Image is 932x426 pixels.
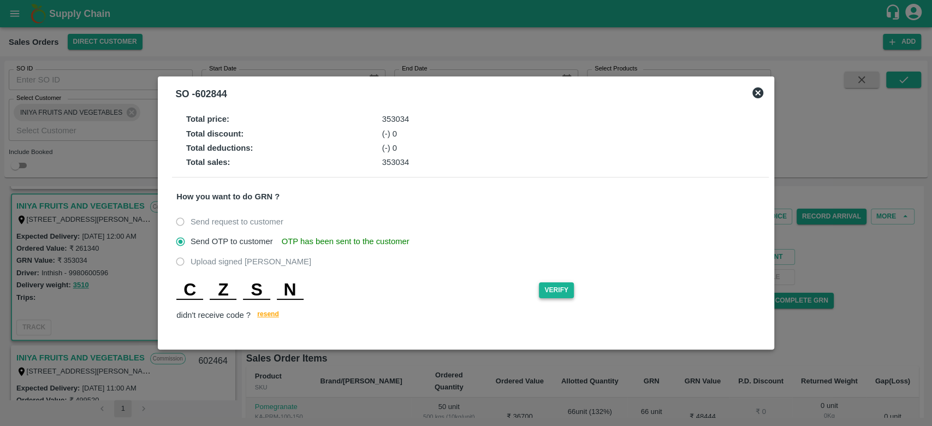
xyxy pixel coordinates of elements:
strong: Total price : [186,115,229,123]
strong: Total discount : [186,129,244,138]
span: OTP has been sent to the customer [282,235,409,247]
span: (-) 0 [382,144,397,152]
span: Send request to customer [191,216,283,228]
span: (-) 0 [382,129,397,138]
span: 353034 [382,115,409,123]
div: didn't receive code ? [176,309,764,322]
span: 353034 [382,158,409,167]
span: Upload signed [PERSON_NAME] [191,256,311,268]
button: Verify [539,282,574,298]
strong: How you want to do GRN ? [176,192,280,201]
span: resend [257,309,279,320]
button: resend [251,309,286,322]
strong: Total sales : [186,158,230,167]
div: SO - 602844 [175,86,227,102]
span: Send OTP to customer [191,235,273,247]
strong: Total deductions : [186,144,253,152]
